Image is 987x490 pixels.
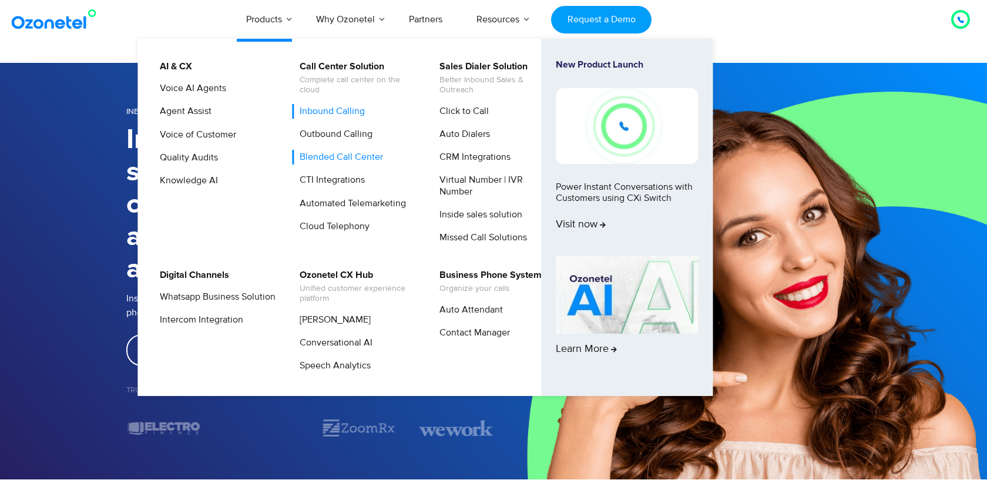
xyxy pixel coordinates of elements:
a: Call Center SolutionComplete call center on the cloud [292,59,417,97]
span: Unified customer experience platform [300,284,415,304]
a: Inside sales solution [432,207,524,222]
a: Auto Attendant [432,303,505,317]
a: Knowledge AI [152,173,220,188]
a: Outbound Calling [292,127,374,142]
img: AI [556,256,698,334]
a: Request a Demo [551,6,652,33]
a: Conversational AI [292,335,374,350]
a: Agent Assist [152,104,213,119]
a: Learn More [556,256,698,376]
a: Automated Telemarketing [292,196,408,211]
span: Visit now [556,219,606,231]
a: Missed Call Solutions [432,230,529,245]
a: Auto Dialers [432,127,492,142]
a: Virtual Number | IVR Number [432,173,557,199]
img: zoomrx [322,418,396,438]
a: [PERSON_NAME] [292,313,372,327]
a: Whatsapp Business Solution [152,290,277,304]
a: Ozonetel CX HubUnified customer experience platform [292,268,417,306]
a: Voice of Customer [152,127,238,142]
img: wework [419,418,493,438]
div: 7 / 7 [126,418,200,438]
span: Complete call center on the cloud [300,75,415,95]
span: Organize your calls [439,284,542,294]
a: Get started [126,334,207,366]
div: 3 / 7 [419,418,493,438]
a: Contact Manager [432,325,512,340]
img: New-Project-17.png [556,88,698,163]
span: INBOUND CALL CENTER SOLUTION [126,106,260,116]
a: Speech Analytics [292,358,372,373]
h1: Inbound call center software quickly connects customers to agents. Anytime, anywhere. [126,124,493,286]
a: Voice AI Agents [152,81,228,96]
span: Learn More [556,343,617,356]
a: CTI Integrations [292,173,367,187]
div: 1 / 7 [224,421,298,435]
div: 2 / 7 [322,418,396,438]
span: Better Inbound Sales & Outreach [439,75,555,95]
a: Cloud Telephony [292,219,371,234]
a: Business Phone SystemOrganize your calls [432,268,543,296]
a: Intercom Integration [152,313,245,327]
a: Click to Call [432,104,491,119]
h5: Trusted by 2500+ Businesses [126,387,493,394]
a: Quality Audits [152,150,220,165]
a: Digital Channels [152,268,231,283]
a: Inbound Calling [292,104,367,119]
a: AI & CX [152,59,194,74]
p: Instantly access all the tools you need to ensure highly responsive phone support. [126,291,493,320]
img: electro [126,418,200,438]
a: Sales Dialer SolutionBetter Inbound Sales & Outreach [432,59,557,97]
div: Image Carousel [126,418,493,438]
a: CRM Integrations [432,150,512,165]
a: Blended Call Center [292,150,385,165]
a: New Product LaunchPower Instant Conversations with Customers using CXi SwitchVisit now [556,59,698,251]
